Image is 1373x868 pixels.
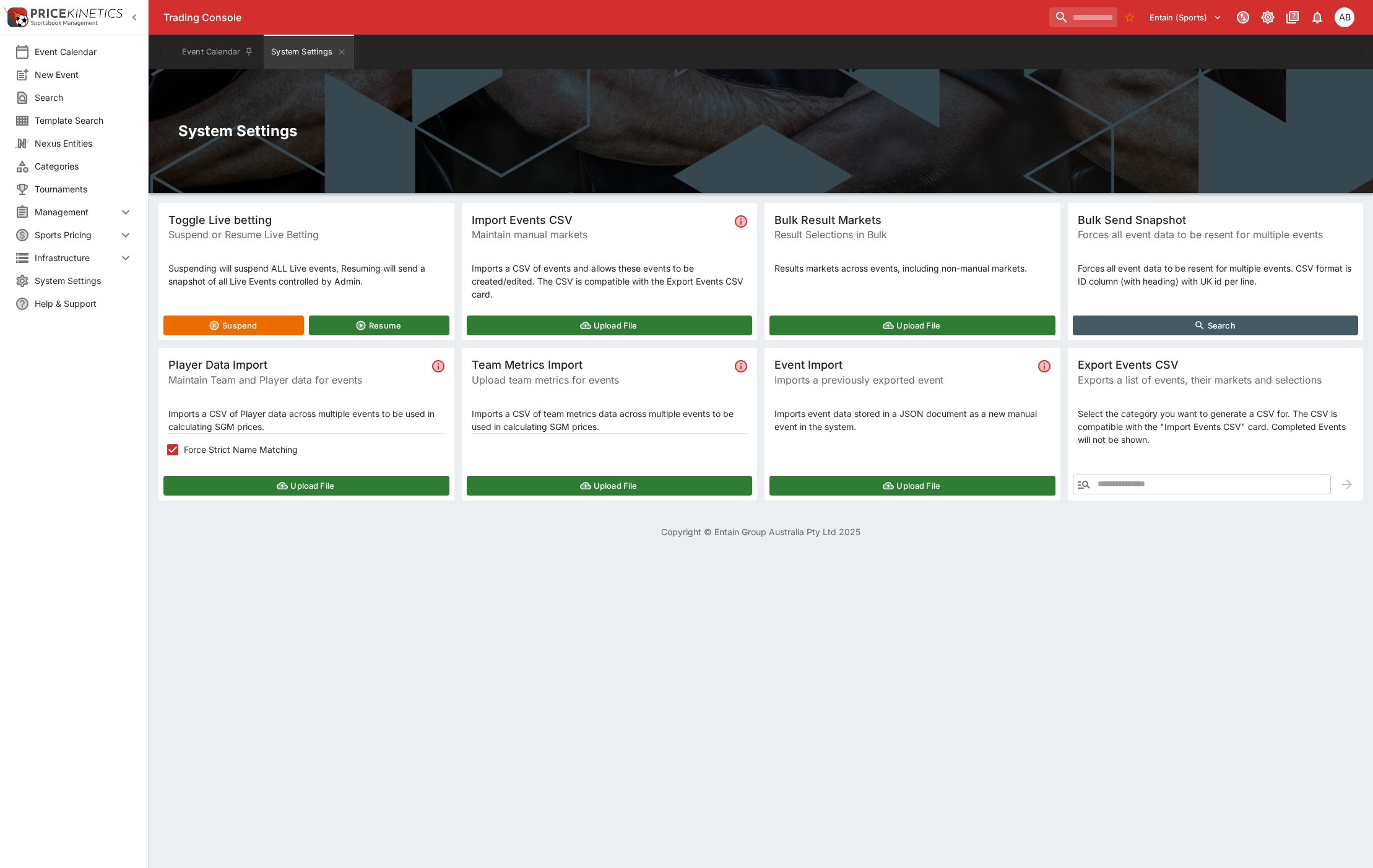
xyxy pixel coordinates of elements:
[168,372,427,387] span: Maintain Team and Player data for events
[149,525,1373,538] p: Copyright © Entain Group Australia Pty Ltd 2025
[35,274,133,287] span: System Settings
[1078,407,1354,446] p: Select the category you want to generate a CSV for. The CSV is compatible with the "Import Events...
[4,5,28,30] img: PriceKinetics Logo
[1078,262,1354,288] p: Forces all event data to be resent for multiple events. CSV format is ID column (with heading) wi...
[1078,372,1354,387] span: Exports a list of events, their markets and selections
[774,358,1033,372] span: Event Import
[472,407,748,433] p: Imports a CSV of team metrics data across multiple events to be used in calculating SGM prices.
[467,316,753,335] button: Upload File
[1335,7,1354,27] div: Alex Bothe
[35,45,133,58] span: Event Calendar
[168,407,444,433] p: Imports a CSV of Player data across multiple events to be used in calculating SGM prices.
[163,476,449,496] button: Upload File
[35,91,133,104] span: Search
[35,160,133,173] span: Categories
[178,121,1343,140] h2: System Settings
[35,228,118,241] span: Sports Pricing
[472,372,730,387] span: Upload team metrics for events
[1306,6,1328,28] button: Notifications
[1073,316,1359,335] button: Search
[467,476,753,496] button: Upload File
[175,35,261,69] button: Event Calendar
[774,213,1050,227] span: Bulk Result Markets
[168,358,427,372] span: Player Data Import
[35,183,133,196] span: Tournaments
[1120,7,1140,27] button: No Bookmarks
[774,372,1033,387] span: Imports a previously exported event
[309,316,449,335] button: Resume
[472,358,730,372] span: Team Metrics Import
[472,213,730,227] span: Import Events CSV
[168,227,444,242] span: Suspend or Resume Live Betting
[35,297,133,310] span: Help & Support
[472,262,748,301] p: Imports a CSV of events and allows these events to be created/edited. The CSV is compatible with ...
[769,476,1055,496] button: Upload File
[31,20,98,26] img: Sportsbook Management
[35,114,133,127] span: Template Search
[774,227,1050,242] span: Result Selections in Bulk
[774,262,1050,275] p: Results markets across events, including non-manual markets.
[184,443,298,456] span: Force Strict Name Matching
[472,227,730,242] span: Maintain manual markets
[264,35,353,69] button: System Settings
[774,407,1050,433] p: Imports event data stored in a JSON document as a new manual event in the system.
[168,213,444,227] span: Toggle Live betting
[1331,4,1358,31] button: Alex Bothe
[1049,7,1117,27] input: search
[35,251,118,264] span: Infrastructure
[168,262,444,288] p: Suspending will suspend ALL Live events, Resuming will send a snapshot of all Live Events control...
[35,68,133,81] span: New Event
[35,137,133,150] span: Nexus Entities
[1078,227,1354,242] span: Forces all event data to be resent for multiple events
[163,316,304,335] button: Suspend
[1142,7,1229,27] button: Select Tenant
[1257,6,1279,28] button: Toggle light/dark mode
[35,205,118,218] span: Management
[1232,6,1254,28] button: Connected to PK
[1078,213,1354,227] span: Bulk Send Snapshot
[1281,6,1304,28] button: Documentation
[163,11,1044,24] div: Trading Console
[1078,358,1354,372] span: Export Events CSV
[31,9,123,18] img: PriceKinetics
[769,316,1055,335] button: Upload File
